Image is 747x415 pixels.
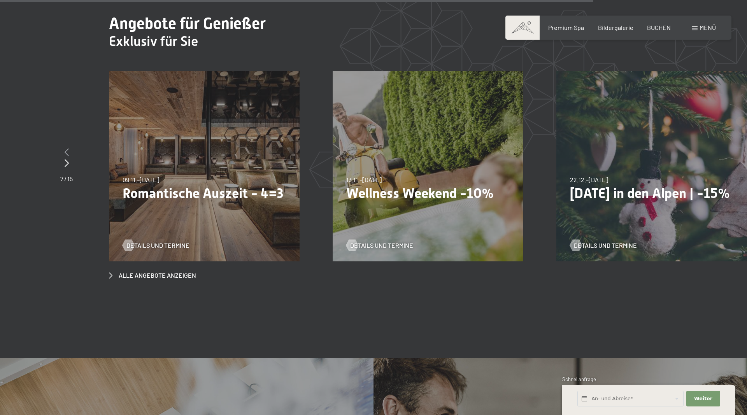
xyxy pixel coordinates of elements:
a: Details und Termine [570,241,637,250]
a: Premium Spa [548,24,584,31]
span: 7 [60,175,63,182]
span: Alle Angebote anzeigen [119,271,196,280]
span: 13.11.–[DATE] [346,176,382,183]
span: Details und Termine [350,241,413,250]
span: Schnellanfrage [562,376,596,382]
span: 22.12.–[DATE] [570,176,608,183]
span: 15 [67,175,73,182]
a: Alle Angebote anzeigen [109,271,196,280]
span: Details und Termine [126,241,189,250]
p: Wellness Weekend -10% [346,185,510,201]
p: [DATE] in den Alpen | -15% [570,185,733,201]
span: / [64,175,67,182]
p: Romantische Auszeit - 4=3 [123,185,286,201]
a: BUCHEN [647,24,671,31]
span: Angebote für Genießer [109,14,266,33]
a: Details und Termine [123,241,189,250]
span: Exklusiv für Sie [109,33,198,49]
span: 09.11.–[DATE] [123,176,159,183]
span: Details und Termine [574,241,637,250]
a: Details und Termine [346,241,413,250]
span: Weiter [694,395,712,402]
a: Bildergalerie [598,24,633,31]
span: Menü [700,24,716,31]
button: Weiter [686,391,720,407]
